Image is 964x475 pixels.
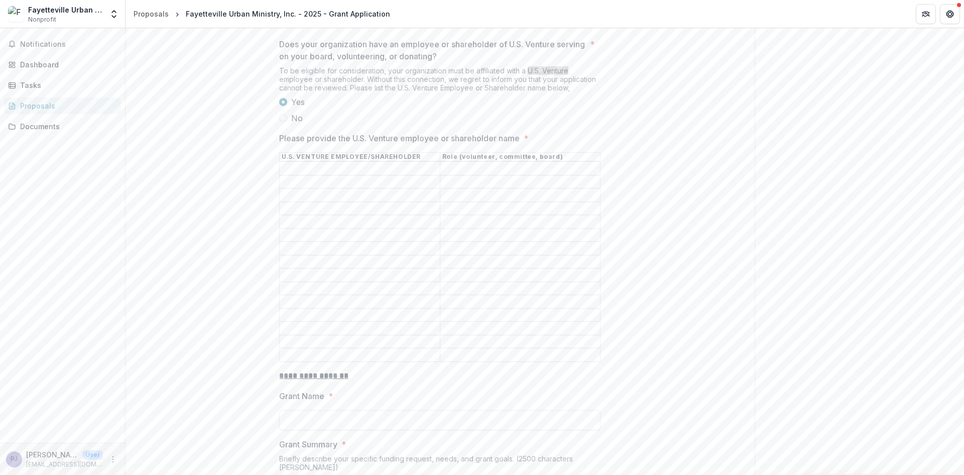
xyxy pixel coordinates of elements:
a: Documents [4,118,121,135]
button: Get Help [940,4,960,24]
p: [PERSON_NAME] [26,449,78,460]
div: Fayetteville Urban Ministry, Inc. [28,5,103,15]
p: Please provide the U.S. Venture employee or shareholder name [279,132,520,144]
div: To be eligible for consideration, your organization must be affiliated with a U.S. Venture employ... [279,66,600,96]
div: Patricia Jackson [11,456,18,462]
span: Notifications [20,40,117,49]
div: Documents [20,121,113,132]
button: More [107,453,119,465]
p: [EMAIL_ADDRESS][DOMAIN_NAME] [26,460,103,469]
div: Proposals [20,101,113,111]
a: Proposals [4,98,121,114]
button: Open entity switcher [107,4,121,24]
nav: breadcrumb [130,7,394,21]
span: Yes [291,96,305,108]
p: Does your organization have an employee or shareholder of U.S. Venture serving on your board, vol... [279,38,586,62]
div: Proposals [134,9,169,19]
span: Nonprofit [28,15,56,24]
div: Dashboard [20,59,113,70]
div: Fayetteville Urban Ministry, Inc. - 2025 - Grant Application [186,9,390,19]
a: Proposals [130,7,173,21]
a: Dashboard [4,56,121,73]
span: No [291,112,303,124]
img: Fayetteville Urban Ministry, Inc. [8,6,24,22]
p: Grant Name [279,390,324,402]
p: Grant Summary [279,438,337,450]
a: Tasks [4,77,121,93]
div: Tasks [20,80,113,90]
p: User [82,450,103,459]
th: U.S. VENTURE EMPLOYEE/SHAREHOLDER [280,153,440,162]
button: Partners [916,4,936,24]
button: Notifications [4,36,121,52]
th: Role (volunteer, committee, board) [440,153,600,162]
